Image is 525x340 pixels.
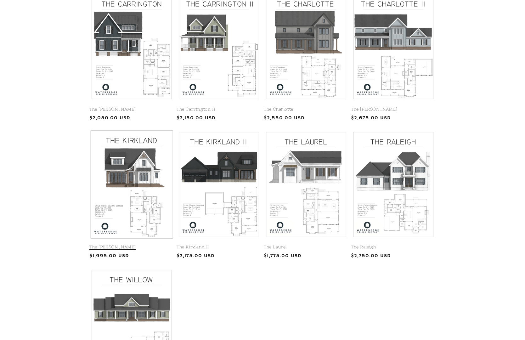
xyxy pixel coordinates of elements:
a: The [PERSON_NAME] [89,245,174,250]
a: The Carrington II [177,107,261,112]
a: The [PERSON_NAME] [89,107,174,112]
a: The Kirkland II [177,245,261,250]
a: The Laurel [264,245,348,250]
a: The [PERSON_NAME] [351,107,436,112]
a: The Charlotte [264,107,348,112]
a: The Raleigh [351,245,436,250]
